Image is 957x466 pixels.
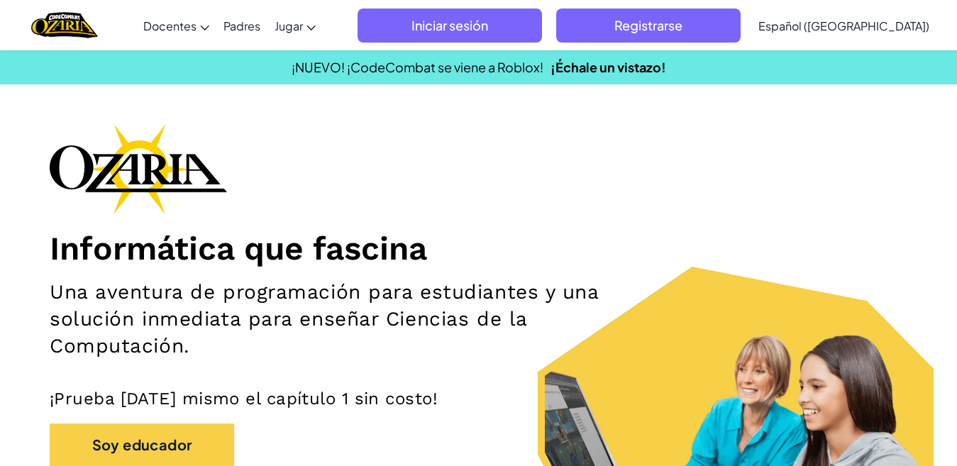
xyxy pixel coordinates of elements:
span: Jugar [275,18,303,33]
a: Ozaria by CodeCombat logo [31,11,97,40]
img: Home [31,11,97,40]
a: Padres [216,6,267,45]
a: Docentes [136,6,216,45]
span: Docentes [143,18,197,33]
button: Iniciar sesión [358,9,542,43]
a: Español ([GEOGRAPHIC_DATA]) [751,6,936,45]
img: Ozaria branding logo [50,123,227,214]
h1: Informática que fascina [50,228,907,268]
a: Jugar [267,6,323,45]
button: Soy educador [50,423,234,466]
a: ¡Échale un vistazo! [551,59,666,75]
p: ¡Prueba [DATE] mismo el capítulo 1 sin costo! [50,388,907,409]
span: ¡NUEVO! ¡CodeCombat se viene a Roblox! [292,59,543,75]
span: Español ([GEOGRAPHIC_DATA]) [758,18,929,33]
button: Registrarse [556,9,741,43]
h2: Una aventura de programación para estudiantes y una solución inmediata para enseñar Ciencias de l... [50,279,624,360]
